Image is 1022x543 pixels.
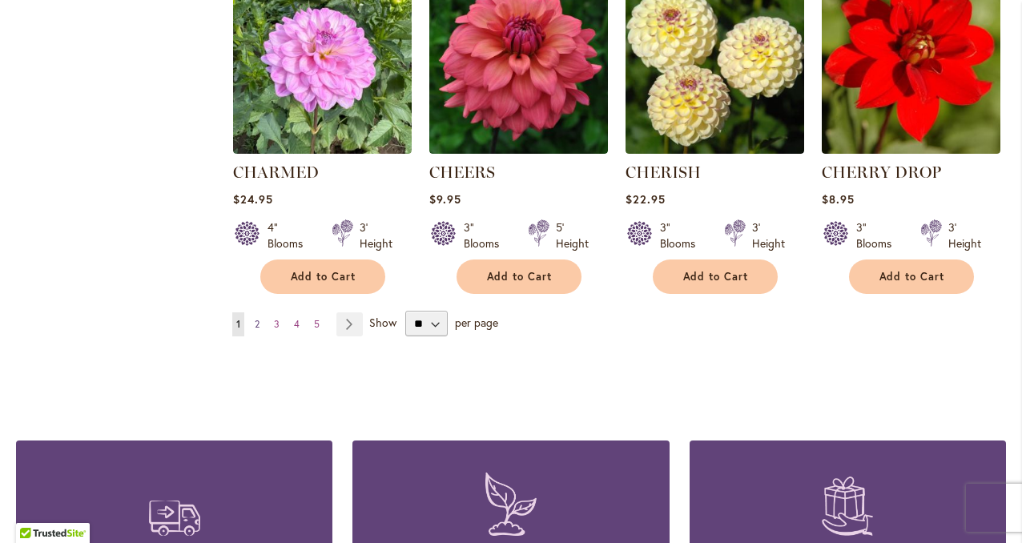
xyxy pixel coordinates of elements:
button: Add to Cart [260,259,385,294]
span: Add to Cart [291,270,356,284]
button: Add to Cart [457,259,581,294]
a: 5 [310,312,324,336]
span: $24.95 [233,191,273,207]
span: Add to Cart [879,270,945,284]
iframe: Launch Accessibility Center [12,486,57,531]
a: CHEERS [429,163,495,182]
span: 1 [236,318,240,330]
a: CHERISH [626,163,701,182]
a: CHERRY DROP [822,163,941,182]
div: 5' Height [556,219,589,251]
div: 3' Height [948,219,981,251]
a: 3 [270,312,284,336]
span: 5 [314,318,320,330]
a: CHERRY DROP [822,142,1000,157]
span: Show [369,315,396,330]
span: $8.95 [822,191,855,207]
div: 3" Blooms [464,219,509,251]
button: Add to Cart [849,259,974,294]
span: $22.95 [626,191,666,207]
a: CHEERS [429,142,608,157]
span: 4 [294,318,300,330]
div: 3' Height [360,219,392,251]
span: $9.95 [429,191,461,207]
span: Add to Cart [487,270,553,284]
div: 3" Blooms [856,219,901,251]
a: 2 [251,312,264,336]
a: CHARMED [233,163,319,182]
div: 3' Height [752,219,785,251]
span: per page [455,315,498,330]
span: Add to Cart [683,270,749,284]
button: Add to Cart [653,259,778,294]
div: 4" Blooms [268,219,312,251]
span: 2 [255,318,260,330]
div: 3" Blooms [660,219,705,251]
span: 3 [274,318,280,330]
a: CHARMED [233,142,412,157]
a: CHERISH [626,142,804,157]
a: 4 [290,312,304,336]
